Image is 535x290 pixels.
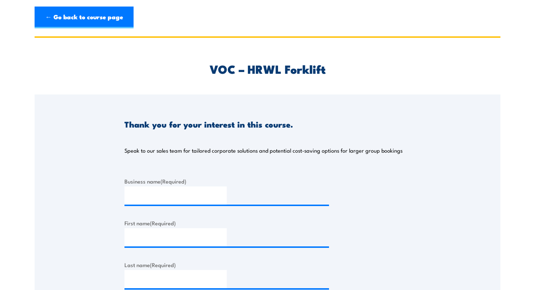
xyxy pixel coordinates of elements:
p: Speak to our sales team for tailored corporate solutions and potential cost-saving options for la... [124,147,403,154]
h2: VOC – HRWL Forklift [124,64,411,74]
label: First name [124,219,176,227]
span: (Required) [160,177,186,185]
span: (Required) [150,219,176,227]
label: Last name [124,261,176,269]
label: Business name [124,177,186,185]
a: ← Go back to course page [35,7,134,28]
h3: Thank you for your interest in this course. [124,120,293,128]
span: (Required) [150,261,176,269]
